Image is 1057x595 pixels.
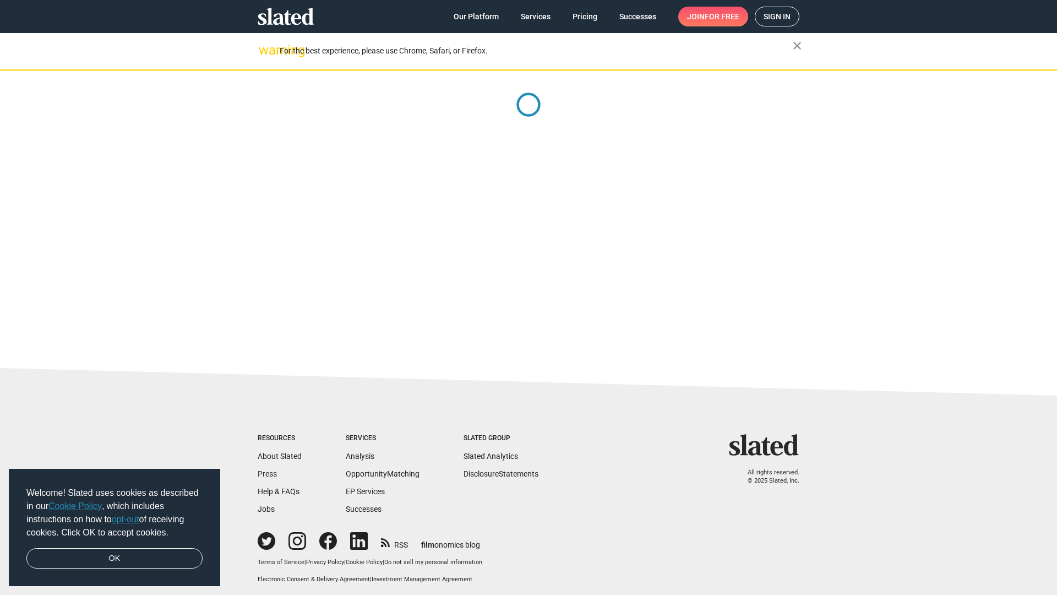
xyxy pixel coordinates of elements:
[421,540,434,549] span: film
[445,7,508,26] a: Our Platform
[306,559,344,566] a: Privacy Policy
[259,44,272,57] mat-icon: warning
[381,533,408,550] a: RSS
[573,7,597,26] span: Pricing
[687,7,739,26] span: Join
[258,505,275,513] a: Jobs
[372,576,472,583] a: Investment Management Agreement
[346,434,419,443] div: Services
[521,7,551,26] span: Services
[384,559,482,567] button: Do not sell my personal information
[26,486,203,539] span: Welcome! Slated uses cookies as described in our , which includes instructions on how to of recei...
[454,7,499,26] span: Our Platform
[304,559,306,566] span: |
[464,434,538,443] div: Slated Group
[346,452,374,461] a: Analysis
[421,531,480,550] a: filmonomics blog
[678,7,748,26] a: Joinfor free
[258,434,302,443] div: Resources
[258,452,302,461] a: About Slated
[764,7,791,26] span: Sign in
[736,469,799,485] p: All rights reserved. © 2025 Slated, Inc.
[464,469,538,478] a: DisclosureStatements
[112,515,139,524] a: opt-out
[370,576,372,583] span: |
[344,559,346,566] span: |
[611,7,665,26] a: Successes
[26,548,203,569] a: dismiss cookie message
[346,505,382,513] a: Successes
[346,487,385,496] a: EP Services
[9,469,220,587] div: cookieconsent
[346,469,419,478] a: OpportunityMatching
[791,39,804,52] mat-icon: close
[512,7,559,26] a: Services
[464,452,518,461] a: Slated Analytics
[258,576,370,583] a: Electronic Consent & Delivery Agreement
[619,7,656,26] span: Successes
[346,559,383,566] a: Cookie Policy
[258,559,304,566] a: Terms of Service
[258,469,277,478] a: Press
[705,7,739,26] span: for free
[280,44,793,58] div: For the best experience, please use Chrome, Safari, or Firefox.
[48,501,102,511] a: Cookie Policy
[755,7,799,26] a: Sign in
[258,487,299,496] a: Help & FAQs
[564,7,606,26] a: Pricing
[383,559,384,566] span: |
